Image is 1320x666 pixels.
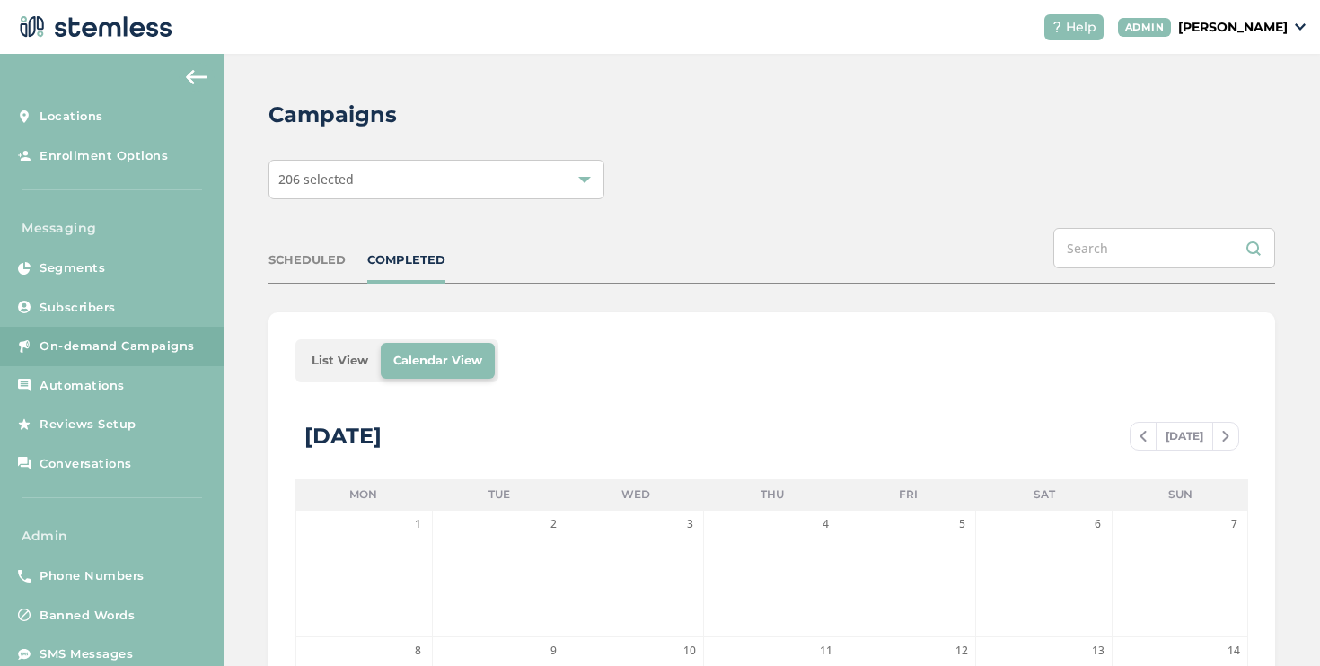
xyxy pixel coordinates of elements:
li: Fri [840,479,976,510]
img: logo-dark-0685b13c.svg [14,9,172,45]
p: [PERSON_NAME] [1178,18,1288,37]
li: List View [299,343,381,379]
span: 4 [817,515,835,533]
img: icon-arrow-back-accent-c549486e.svg [186,70,207,84]
img: icon_down-arrow-small-66adaf34.svg [1295,23,1306,31]
div: [DATE] [304,420,382,452]
span: Locations [40,108,103,126]
h2: Campaigns [268,99,397,131]
span: Segments [40,259,105,277]
span: 3 [681,515,699,533]
li: Calendar View [381,343,495,379]
img: icon-help-white-03924b79.svg [1052,22,1062,32]
span: 206 selected [278,171,354,188]
span: 11 [817,642,835,660]
span: Enrollment Options [40,147,168,165]
span: Help [1066,18,1096,37]
span: 6 [1089,515,1107,533]
li: Tue [432,479,568,510]
img: icon-chevron-right-bae969c5.svg [1222,431,1229,442]
span: 5 [953,515,971,533]
li: Sat [976,479,1113,510]
span: Banned Words [40,607,135,625]
span: SMS Messages [40,645,133,663]
span: 10 [681,642,699,660]
span: Automations [40,377,125,395]
span: 1 [409,515,427,533]
div: COMPLETED [367,251,445,269]
span: Reviews Setup [40,416,136,434]
span: 9 [545,642,563,660]
li: Thu [704,479,840,510]
li: Mon [295,479,432,510]
span: Phone Numbers [40,567,145,585]
span: 7 [1225,515,1243,533]
span: Subscribers [40,299,116,317]
span: 8 [409,642,427,660]
img: icon-chevron-left-b8c47ebb.svg [1140,431,1147,442]
div: ADMIN [1118,18,1172,37]
li: Sun [1112,479,1248,510]
iframe: Chat Widget [1230,580,1320,666]
input: Search [1053,228,1275,268]
div: SCHEDULED [268,251,346,269]
span: [DATE] [1156,423,1213,450]
span: 13 [1089,642,1107,660]
span: 14 [1225,642,1243,660]
span: Conversations [40,455,132,473]
span: 2 [545,515,563,533]
li: Wed [568,479,704,510]
span: On-demand Campaigns [40,337,195,355]
span: 12 [953,642,971,660]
